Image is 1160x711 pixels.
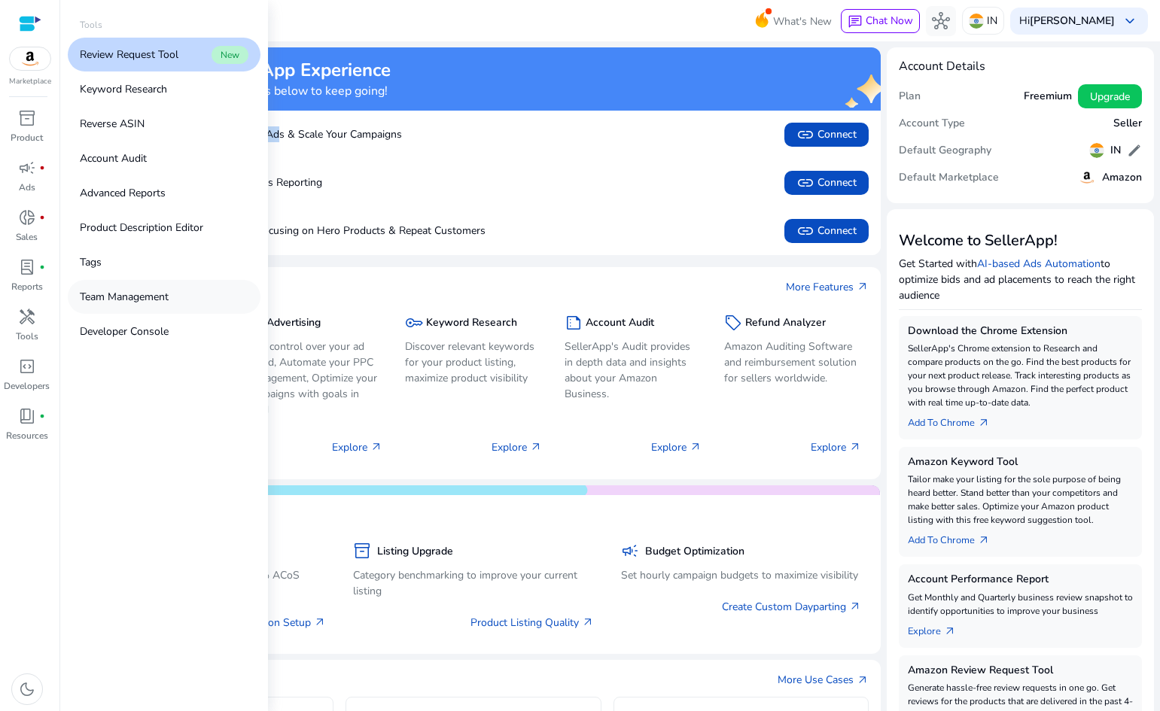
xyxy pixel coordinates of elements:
p: Category benchmarking to improve your current listing [353,567,593,599]
a: Create Custom Dayparting [722,599,861,615]
span: arrow_outward [857,674,869,686]
p: Team Management [80,289,169,305]
img: in.svg [969,14,984,29]
h5: IN [1110,144,1121,157]
span: key [405,314,423,332]
h5: Plan [899,90,921,103]
span: Connect [796,126,857,144]
h4: Account Details [899,59,985,74]
button: linkConnect [784,171,869,195]
span: arrow_outward [314,616,326,628]
h5: Account Audit [586,317,654,330]
h5: Refund Analyzer [745,317,826,330]
span: summarize [565,314,583,332]
a: Product Listing Quality [470,615,594,630]
p: IN [987,8,997,34]
h5: Keyword Research [426,317,517,330]
h5: Download the Chrome Extension [908,325,1133,338]
span: fiber_manual_record [39,214,45,220]
h5: Seller [1113,117,1142,130]
h3: Welcome to SellerApp! [899,232,1142,250]
p: Advanced Reports [80,185,166,201]
span: arrow_outward [857,281,869,293]
span: arrow_outward [582,616,594,628]
span: arrow_outward [370,441,382,453]
a: Add To Chrome [908,527,1002,548]
span: donut_small [18,208,36,226]
span: handyman [18,308,36,326]
h5: Amazon Review Request Tool [908,664,1133,677]
span: fiber_manual_record [39,264,45,270]
p: Explore [492,439,542,455]
button: linkConnect [784,219,869,243]
span: Connect [796,174,857,192]
p: Ads [19,181,35,194]
button: hub [926,6,956,36]
p: Reports [11,280,43,293]
p: Amazon Auditing Software and reimbursement solution for sellers worldwide. [724,339,861,386]
img: in.svg [1089,143,1104,158]
span: arrow_outward [849,441,861,453]
p: Discover relevant keywords for your product listing, maximize product visibility [405,339,542,386]
b: [PERSON_NAME] [1030,14,1115,28]
button: linkConnect [784,123,869,147]
img: amazon.svg [10,47,50,70]
p: Get Started with to optimize bids and ad placements to reach the right audience [899,256,1142,303]
p: Hi [1019,16,1115,26]
span: sell [724,314,742,332]
p: Tailor make your listing for the sole purpose of being heard better. Stand better than your compe... [908,472,1133,527]
a: Add To Chrome [908,409,1002,430]
h5: Budget Optimization [645,545,744,558]
p: Review Request Tool [80,47,178,62]
h5: Advertising [266,317,321,330]
h5: Account Performance Report [908,573,1133,586]
span: code_blocks [18,357,36,375]
span: inventory_2 [353,542,371,560]
img: amazon.svg [1078,169,1096,187]
p: Developer Console [80,324,169,339]
p: Developers [4,379,50,393]
p: Keyword Research [80,81,167,97]
p: Product [11,131,43,144]
span: arrow_outward [530,441,542,453]
h5: Freemium [1024,90,1072,103]
span: arrow_outward [978,534,990,546]
span: arrow_outward [978,417,990,429]
span: Connect [796,222,857,240]
span: dark_mode [18,680,36,698]
span: hub [932,12,950,30]
p: Boost Sales by Focusing on Hero Products & Repeat Customers [105,223,486,239]
a: More Use Casesarrow_outward [778,672,869,688]
span: edit [1127,143,1142,158]
span: inventory_2 [18,109,36,127]
h5: Account Type [899,117,965,130]
p: Product Description Editor [80,220,203,235]
span: link [796,174,814,192]
span: lab_profile [18,258,36,276]
span: chat [848,14,863,29]
span: link [796,126,814,144]
span: book_4 [18,407,36,425]
p: Reverse ASIN [80,116,145,132]
p: Tags [80,254,102,270]
span: campaign [18,159,36,177]
p: Take control over your ad spend, Automate your PPC Management, Optimize your campaigns with goals... [245,339,382,418]
a: Explorearrow_outward [908,618,968,639]
span: link [796,222,814,240]
a: More Featuresarrow_outward [786,279,869,295]
p: Explore [651,439,702,455]
p: Tools [16,330,38,343]
span: campaign [621,542,639,560]
span: arrow_outward [690,441,702,453]
button: Upgrade [1078,84,1142,108]
span: keyboard_arrow_down [1121,12,1139,30]
p: Resources [6,429,48,442]
span: arrow_outward [944,625,956,637]
a: AI-based Ads Automation [977,257,1101,271]
p: Tools [80,18,102,32]
span: New [212,46,248,64]
button: chatChat Now [841,9,920,33]
span: Chat Now [866,14,913,28]
p: Get Monthly and Quarterly business review snapshot to identify opportunities to improve your busi... [908,591,1133,618]
p: Marketplace [9,76,51,87]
